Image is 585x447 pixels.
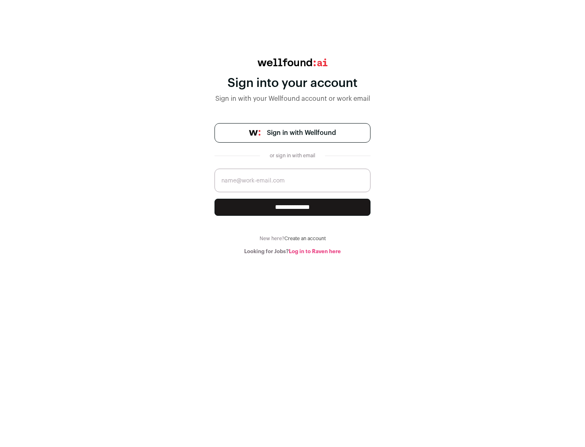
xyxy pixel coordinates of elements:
[214,248,370,255] div: Looking for Jobs?
[267,128,336,138] span: Sign in with Wellfound
[284,236,326,241] a: Create an account
[249,130,260,136] img: wellfound-symbol-flush-black-fb3c872781a75f747ccb3a119075da62bfe97bd399995f84a933054e44a575c4.png
[214,94,370,104] div: Sign in with your Wellfound account or work email
[258,59,327,66] img: wellfound:ai
[214,123,370,143] a: Sign in with Wellfound
[289,249,341,254] a: Log in to Raven here
[214,76,370,91] div: Sign into your account
[266,152,318,159] div: or sign in with email
[214,235,370,242] div: New here?
[214,169,370,192] input: name@work-email.com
